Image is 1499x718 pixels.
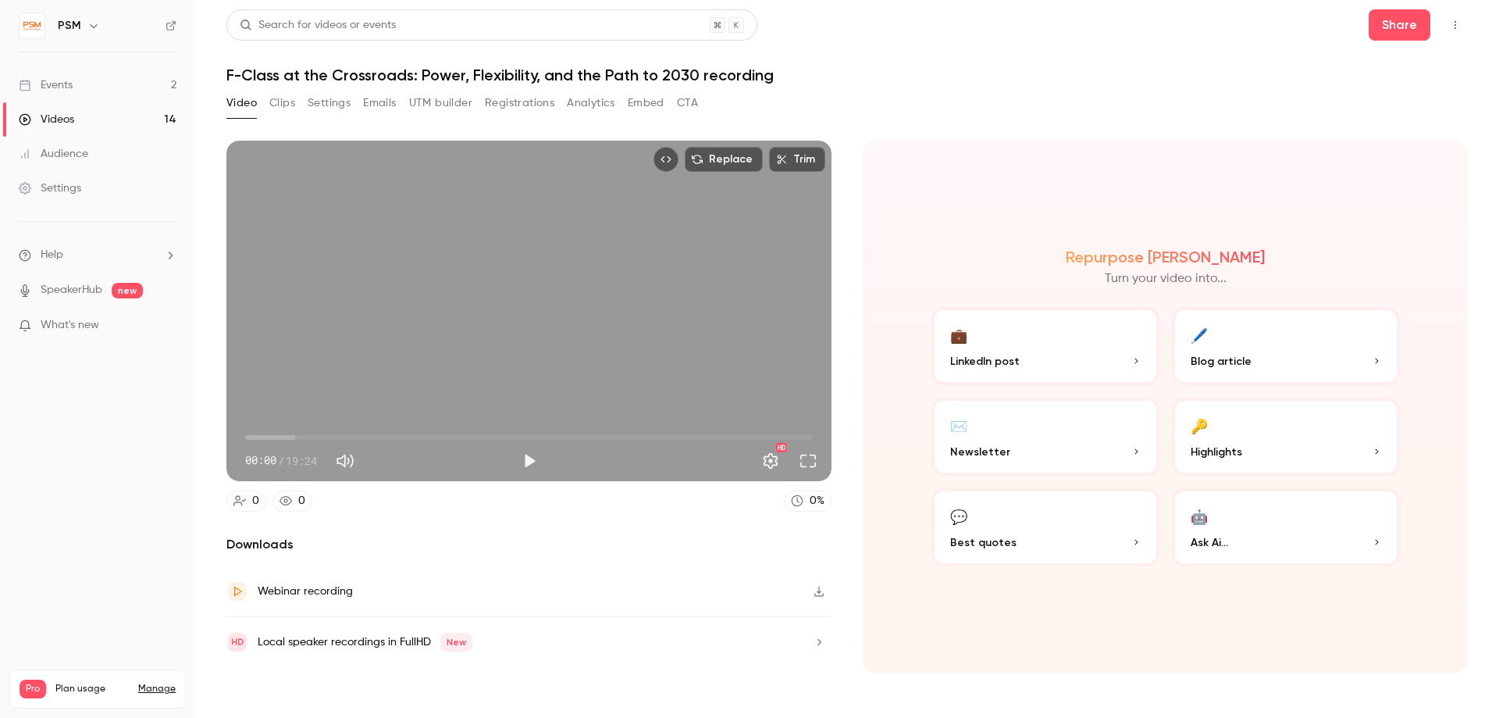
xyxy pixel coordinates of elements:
[485,91,554,116] button: Registrations
[1066,248,1265,266] h2: Repurpose [PERSON_NAME]
[1191,353,1252,370] span: Blog article
[409,91,472,116] button: UTM builder
[1191,444,1242,460] span: Highlights
[931,488,1159,566] button: 💬Best quotes
[226,91,257,116] button: Video
[628,91,664,116] button: Embed
[258,582,353,601] div: Webinar recording
[931,398,1159,476] button: ✉️Newsletter
[1191,413,1208,438] div: 🔑
[278,452,284,469] span: /
[245,452,317,469] div: 00:00
[19,77,73,93] div: Events
[252,493,259,509] div: 0
[226,535,831,554] h2: Downloads
[950,504,967,528] div: 💬
[1105,270,1227,288] p: Turn your video into...
[298,493,305,509] div: 0
[19,146,88,162] div: Audience
[1369,9,1430,41] button: Share
[950,353,1020,370] span: LinkedIn post
[245,452,276,469] span: 00:00
[240,17,396,34] div: Search for videos or events
[931,307,1159,385] button: 💼LinkedIn post
[258,633,472,652] div: Local speaker recordings in FullHD
[769,147,825,172] button: Trim
[112,283,143,298] span: new
[1172,307,1400,385] button: 🖊️Blog article
[1191,504,1208,528] div: 🤖
[1191,534,1228,551] span: Ask Ai...
[1172,488,1400,566] button: 🤖Ask Ai...
[1191,323,1208,347] div: 🖊️
[286,452,317,469] span: 19:24
[685,147,763,172] button: Replace
[19,247,176,263] li: help-dropdown-opener
[653,147,678,172] button: Embed video
[226,66,1468,84] h1: F-Class at the Crossroads: Power, Flexibility, and the Path to 2030 recording
[950,323,967,347] div: 💼
[41,282,102,298] a: SpeakerHub
[792,445,824,477] button: Full screen
[784,491,831,512] a: 0%
[19,180,81,196] div: Settings
[950,413,967,438] div: ✉️
[677,91,698,116] button: CTA
[41,317,99,334] span: What's new
[20,680,46,698] span: Pro
[363,91,396,116] button: Emails
[272,491,312,512] a: 0
[20,13,45,38] img: PSM
[41,247,63,263] span: Help
[950,444,1010,460] span: Newsletter
[514,445,545,477] button: Play
[308,91,351,116] button: Settings
[755,445,786,477] button: Settings
[567,91,615,116] button: Analytics
[440,633,472,652] span: New
[329,445,361,477] button: Mute
[269,91,295,116] button: Clips
[158,319,176,333] iframe: Noticeable Trigger
[58,18,81,34] h6: PSM
[950,534,1017,551] span: Best quotes
[138,683,176,695] a: Manage
[810,493,824,509] div: 0 %
[226,491,266,512] a: 0
[1172,398,1400,476] button: 🔑Highlights
[19,112,74,127] div: Videos
[55,683,129,695] span: Plan usage
[776,443,787,452] div: HD
[1443,13,1468,38] button: Top Bar Actions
